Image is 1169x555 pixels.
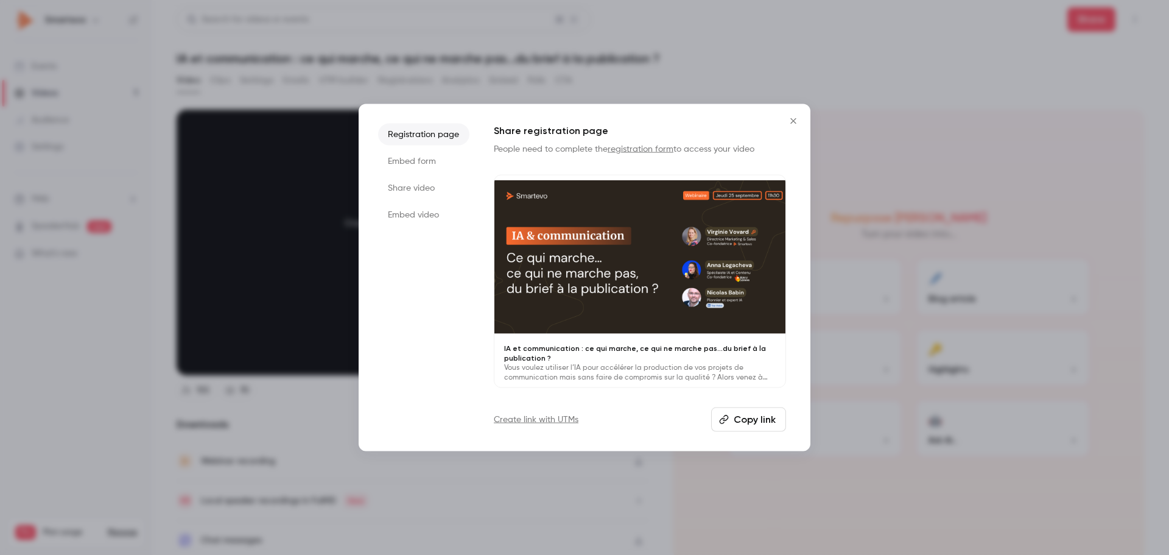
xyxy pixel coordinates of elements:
[494,123,786,138] h1: Share registration page
[494,174,786,388] a: IA et communication : ce qui marche, ce qui ne marche pas...du brief à la publication ?Vous voule...
[504,344,776,363] p: IA et communication : ce qui marche, ce qui ne marche pas...du brief à la publication ?
[494,143,786,155] p: People need to complete the to access your video
[608,144,673,153] a: registration form
[781,108,806,133] button: Close
[494,414,578,426] a: Create link with UTMs
[711,408,786,432] button: Copy link
[378,150,469,172] li: Embed form
[504,363,776,383] p: Vous voulez utiliser l’IA pour accélérer la production de vos projets de communication mais sans ...
[378,177,469,199] li: Share video
[378,123,469,145] li: Registration page
[378,203,469,225] li: Embed video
